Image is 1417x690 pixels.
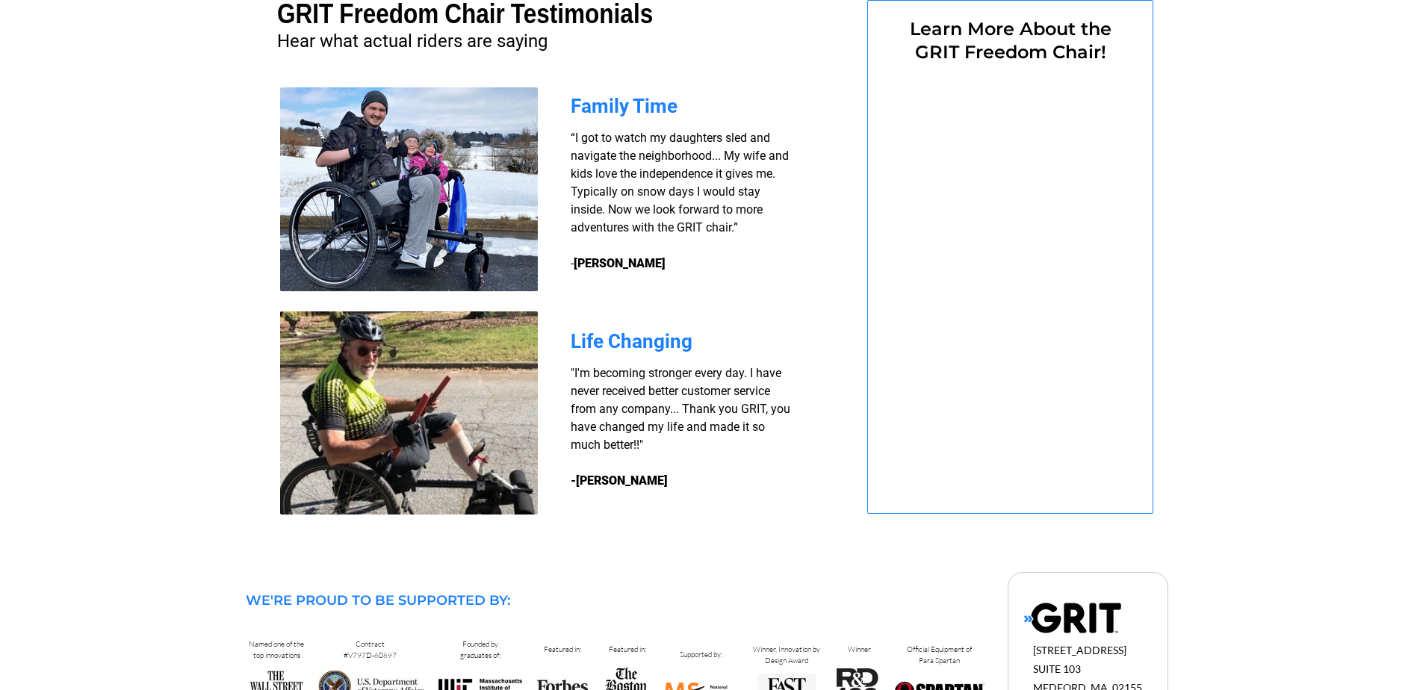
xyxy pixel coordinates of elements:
[848,644,871,654] span: Winner
[893,72,1128,474] iframe: Form 0
[910,18,1111,63] span: Learn More About the GRIT Freedom Chair!
[571,473,668,488] strong: -[PERSON_NAME]
[544,644,581,654] span: Featured in:
[246,592,510,609] span: WE'RE PROUD TO BE SUPPORTED BY:
[753,644,820,665] span: Winner, Innovation by Design Award
[1033,662,1081,675] span: SUITE 103
[574,256,666,270] strong: [PERSON_NAME]
[680,650,722,659] span: Supported by:
[571,366,790,452] span: "I'm becoming stronger every day. I have never received better customer service from any company....
[907,644,972,665] span: Official Equipment of Para Spartan
[460,639,500,660] span: Founded by graduates of:
[344,639,397,660] span: Contract #V797D-60697
[249,639,304,660] span: Named one of the top innovations
[571,330,692,352] span: Life Changing
[609,644,646,654] span: Featured in:
[571,131,789,270] span: “I got to watch my daughters sled and navigate the neighborhood... My wife and kids love the inde...
[1033,644,1126,656] span: [STREET_ADDRESS]
[277,31,548,52] span: Hear what actual riders are saying
[571,95,678,117] span: Family Time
